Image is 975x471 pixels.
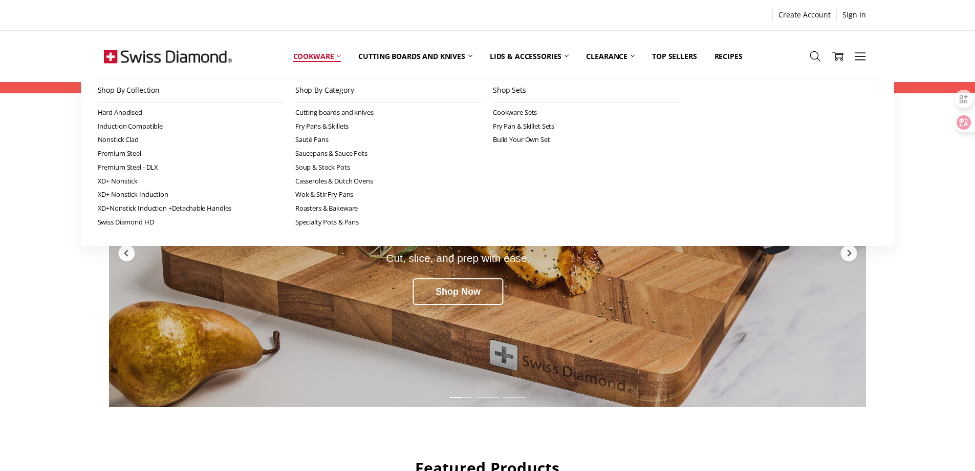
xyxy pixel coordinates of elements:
div: Shop Now [413,278,504,305]
div: Slide 1 of 5 [448,391,474,404]
div: Cut, slice, and prep with ease. [174,252,742,264]
a: Create Account [773,8,836,22]
a: Top Sellers [643,33,705,79]
a: Sign In [837,8,872,22]
div: Previous [117,244,136,262]
div: Next [839,244,858,262]
a: Lids & Accessories [481,33,577,79]
a: Cookware [285,33,350,79]
a: Redirect to https://swissdiamond.com.au/cutting-boards-and-knives/ [109,99,866,407]
div: Slide 3 of 5 [501,391,528,404]
a: Recipes [706,33,751,79]
img: Free Shipping On Every Order [104,31,232,82]
div: Slide 2 of 5 [474,391,501,404]
a: Clearance [577,33,643,79]
a: Cutting boards and knives [350,33,481,79]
